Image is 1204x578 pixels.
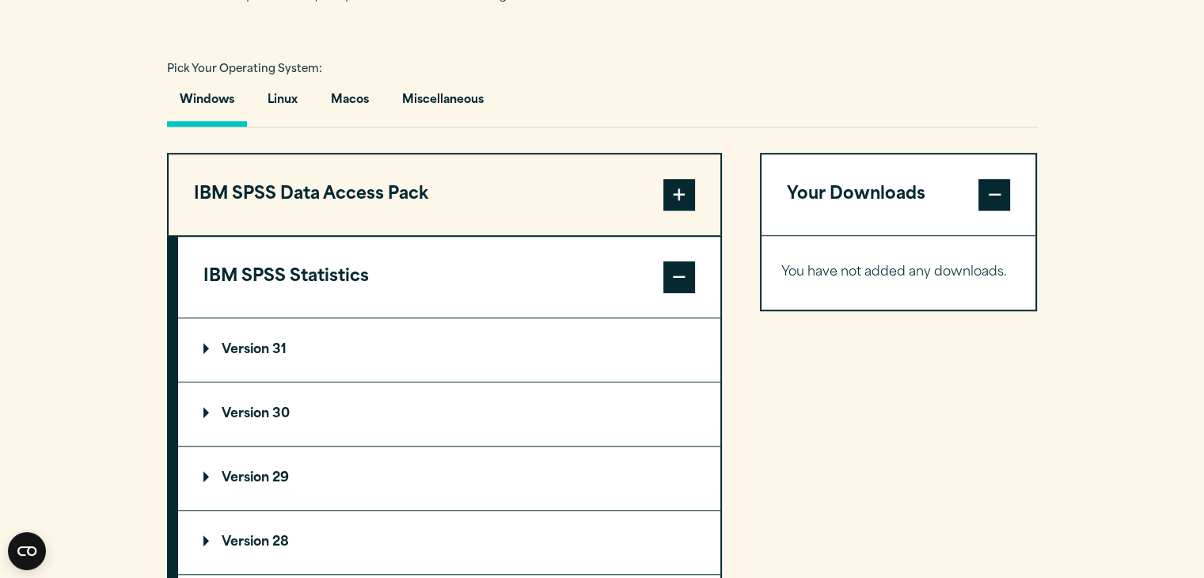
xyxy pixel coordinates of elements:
[389,82,496,127] button: Miscellaneous
[255,82,310,127] button: Linux
[178,318,720,382] summary: Version 31
[178,447,720,510] summary: Version 29
[178,237,720,318] button: IBM SPSS Statistics
[178,382,720,446] summary: Version 30
[762,154,1036,235] button: Your Downloads
[167,82,247,127] button: Windows
[203,344,287,356] p: Version 31
[203,536,289,549] p: Version 28
[781,261,1016,284] p: You have not added any downloads.
[178,511,720,574] summary: Version 28
[8,532,46,570] button: Open CMP widget
[203,472,289,485] p: Version 29
[167,64,322,74] span: Pick Your Operating System:
[169,154,720,235] button: IBM SPSS Data Access Pack
[203,408,290,420] p: Version 30
[318,82,382,127] button: Macos
[762,235,1036,310] div: Your Downloads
